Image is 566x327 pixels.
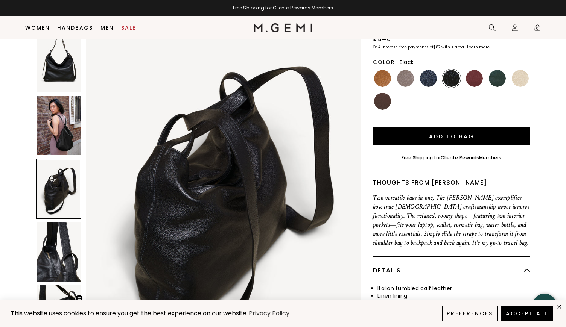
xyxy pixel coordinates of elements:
[501,306,553,321] button: Accept All
[373,257,530,285] div: Details
[489,70,506,87] img: Dark Green
[248,309,291,318] a: Privacy Policy (opens in a new tab)
[373,178,530,187] div: Thoughts from [PERSON_NAME]
[377,285,530,292] li: Italian tumbled calf leather
[433,44,440,50] klarna-placement-style-amount: $87
[121,25,136,31] a: Sale
[441,154,479,161] a: Cliente Rewards
[534,26,541,33] span: 0
[37,222,81,282] img: The Laura Convertible Backpack
[75,295,83,302] button: Close teaser
[443,70,460,87] img: Black
[373,127,530,145] button: Add to Bag
[373,44,433,50] klarna-placement-style-body: Or 4 interest-free payments of
[400,58,414,66] span: Black
[442,306,498,321] button: Preferences
[373,59,395,65] h2: Color
[373,193,530,247] p: Two versatile bags in one, The [PERSON_NAME] exemplifies how true [DEMOGRAPHIC_DATA] craftsmanshi...
[37,96,81,156] img: The Laura Convertible Backpack
[397,70,414,87] img: Warm Gray
[100,25,114,31] a: Men
[11,309,248,318] span: This website uses cookies to ensure you get the best experience on our website.
[374,93,391,110] img: Chocolate
[377,292,530,300] li: Linen lining
[57,25,93,31] a: Handbags
[25,25,50,31] a: Women
[467,44,490,50] klarna-placement-style-cta: Learn more
[37,33,81,92] img: The Laura Convertible Backpack
[420,70,437,87] img: Navy
[374,70,391,87] img: Tan
[466,70,483,87] img: Dark Burgundy
[556,304,562,310] div: close
[254,23,313,32] img: M.Gemi
[402,155,501,161] div: Free Shipping for Members
[466,45,490,50] a: Learn more
[441,44,466,50] klarna-placement-style-body: with Klarna
[512,70,529,87] img: Ecru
